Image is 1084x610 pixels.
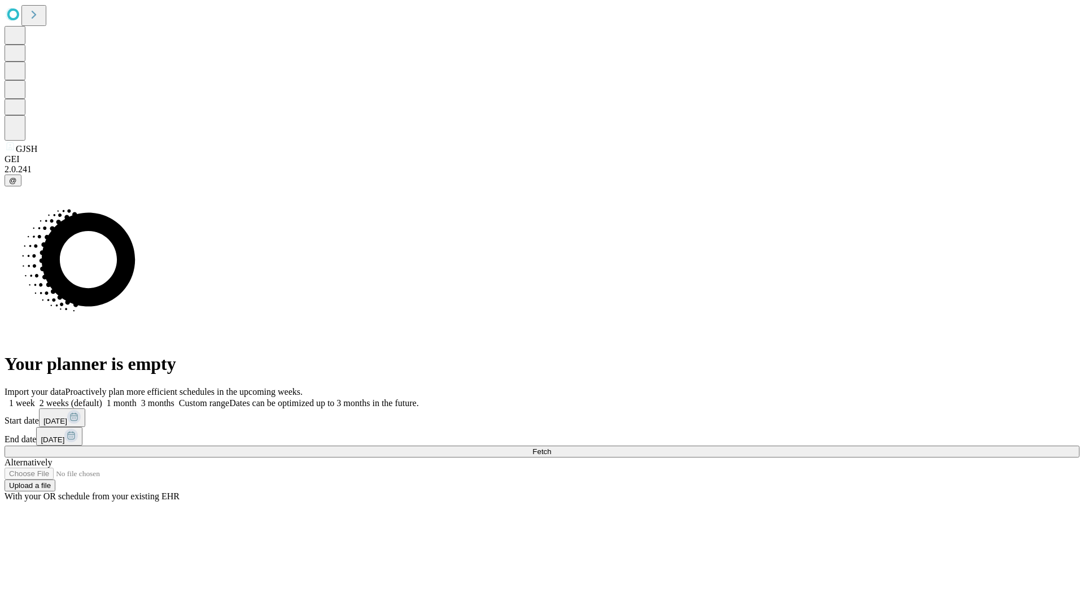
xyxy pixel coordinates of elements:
button: @ [5,175,21,186]
button: Fetch [5,446,1079,457]
span: Alternatively [5,457,52,467]
button: [DATE] [36,427,82,446]
span: [DATE] [43,417,67,425]
h1: Your planner is empty [5,354,1079,374]
span: @ [9,176,17,185]
span: Dates can be optimized up to 3 months in the future. [229,398,418,408]
div: Start date [5,408,1079,427]
span: Fetch [532,447,551,456]
span: 1 week [9,398,35,408]
div: End date [5,427,1079,446]
button: Upload a file [5,480,55,491]
span: [DATE] [41,435,64,444]
span: Custom range [179,398,229,408]
span: GJSH [16,144,37,154]
span: Proactively plan more efficient schedules in the upcoming weeks. [65,387,303,396]
button: [DATE] [39,408,85,427]
span: With your OR schedule from your existing EHR [5,491,180,501]
div: 2.0.241 [5,164,1079,175]
span: 1 month [107,398,137,408]
span: 3 months [141,398,174,408]
span: Import your data [5,387,65,396]
div: GEI [5,154,1079,164]
span: 2 weeks (default) [40,398,102,408]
